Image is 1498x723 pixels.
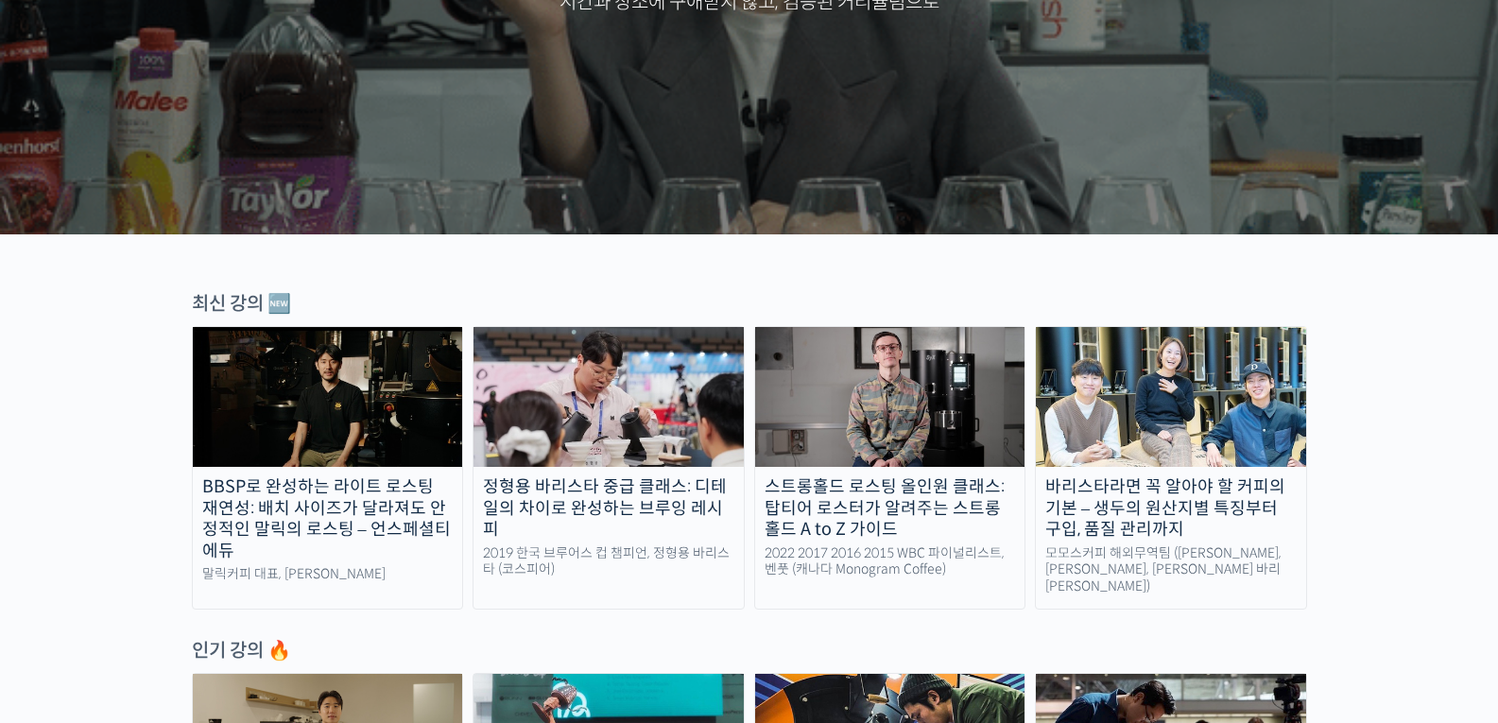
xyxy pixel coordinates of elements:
[60,594,71,610] span: 홈
[755,545,1025,578] div: 2022 2017 2016 2015 WBC 파이널리스트, 벤풋 (캐나다 Monogram Coffee)
[125,566,244,613] a: 대화
[1036,327,1306,467] img: momos_course-thumbnail.jpg
[755,476,1025,541] div: 스트롱홀드 로스팅 올인원 클래스: 탑티어 로스터가 알려주는 스트롱홀드 A to Z 가이드
[1036,545,1306,595] div: 모모스커피 해외무역팀 ([PERSON_NAME], [PERSON_NAME], [PERSON_NAME] 바리[PERSON_NAME])
[754,326,1026,610] a: 스트롱홀드 로스팅 올인원 클래스: 탑티어 로스터가 알려주는 스트롱홀드 A to Z 가이드 2022 2017 2016 2015 WBC 파이널리스트, 벤풋 (캐나다 Monogra...
[292,594,315,610] span: 설정
[193,327,463,467] img: malic-roasting-class_course-thumbnail.jpg
[474,545,744,578] div: 2019 한국 브루어스 컵 챔피언, 정형용 바리스타 (코스피어)
[192,326,464,610] a: BBSP로 완성하는 라이트 로스팅 재연성: 배치 사이즈가 달라져도 안정적인 말릭의 로스팅 – 언스페셜티 에듀 말릭커피 대표, [PERSON_NAME]
[244,566,363,613] a: 설정
[1036,476,1306,541] div: 바리스타라면 꼭 알아야 할 커피의 기본 – 생두의 원산지별 특징부터 구입, 품질 관리까지
[755,327,1025,467] img: stronghold-roasting_course-thumbnail.jpg
[474,327,744,467] img: advanced-brewing_course-thumbnail.jpeg
[473,326,745,610] a: 정형용 바리스타 중급 클래스: 디테일의 차이로 완성하는 브루잉 레시피 2019 한국 브루어스 컵 챔피언, 정형용 바리스타 (코스피어)
[173,595,196,611] span: 대화
[1035,326,1307,610] a: 바리스타라면 꼭 알아야 할 커피의 기본 – 생두의 원산지별 특징부터 구입, 품질 관리까지 모모스커피 해외무역팀 ([PERSON_NAME], [PERSON_NAME], [PER...
[192,638,1307,663] div: 인기 강의 🔥
[193,566,463,583] div: 말릭커피 대표, [PERSON_NAME]
[193,476,463,561] div: BBSP로 완성하는 라이트 로스팅 재연성: 배치 사이즈가 달라져도 안정적인 말릭의 로스팅 – 언스페셜티 에듀
[192,291,1307,317] div: 최신 강의 🆕
[6,566,125,613] a: 홈
[474,476,744,541] div: 정형용 바리스타 중급 클래스: 디테일의 차이로 완성하는 브루잉 레시피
